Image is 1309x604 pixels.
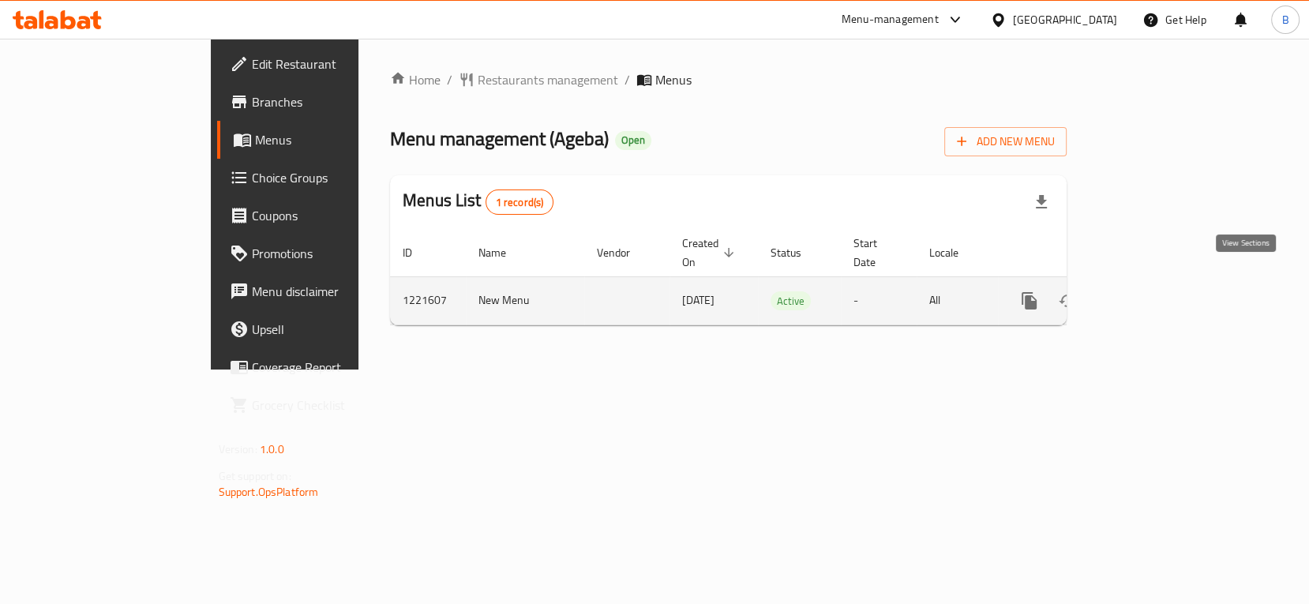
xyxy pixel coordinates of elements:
[217,234,429,272] a: Promotions
[1011,282,1048,320] button: more
[655,70,692,89] span: Menus
[615,133,651,147] span: Open
[486,195,553,210] span: 1 record(s)
[252,54,417,73] span: Edit Restaurant
[252,244,417,263] span: Promotions
[252,358,417,377] span: Coverage Report
[252,92,417,111] span: Branches
[597,243,651,262] span: Vendor
[771,291,811,310] div: Active
[998,229,1175,277] th: Actions
[615,131,651,150] div: Open
[217,159,429,197] a: Choice Groups
[478,243,527,262] span: Name
[841,276,917,325] td: -
[390,70,1067,89] nav: breadcrumb
[219,482,319,502] a: Support.OpsPlatform
[252,168,417,187] span: Choice Groups
[771,292,811,310] span: Active
[217,45,429,83] a: Edit Restaurant
[1281,11,1288,28] span: B
[252,206,417,225] span: Coupons
[217,310,429,348] a: Upsell
[682,290,715,310] span: [DATE]
[917,276,998,325] td: All
[252,282,417,301] span: Menu disclaimer
[944,127,1067,156] button: Add New Menu
[217,348,429,386] a: Coverage Report
[217,272,429,310] a: Menu disclaimer
[447,70,452,89] li: /
[771,243,822,262] span: Status
[624,70,630,89] li: /
[403,243,433,262] span: ID
[478,70,618,89] span: Restaurants management
[252,320,417,339] span: Upsell
[217,121,429,159] a: Menus
[217,197,429,234] a: Coupons
[1022,183,1060,221] div: Export file
[853,234,898,272] span: Start Date
[217,386,429,424] a: Grocery Checklist
[390,229,1175,325] table: enhanced table
[842,10,939,29] div: Menu-management
[466,276,584,325] td: New Menu
[217,83,429,121] a: Branches
[219,466,291,486] span: Get support on:
[929,243,979,262] span: Locale
[459,70,618,89] a: Restaurants management
[390,121,609,156] span: Menu management ( Ageba )
[219,439,257,460] span: Version:
[255,130,417,149] span: Menus
[486,189,554,215] div: Total records count
[1048,282,1086,320] button: Change Status
[1013,11,1117,28] div: [GEOGRAPHIC_DATA]
[957,132,1054,152] span: Add New Menu
[682,234,739,272] span: Created On
[260,439,284,460] span: 1.0.0
[252,396,417,415] span: Grocery Checklist
[403,189,553,215] h2: Menus List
